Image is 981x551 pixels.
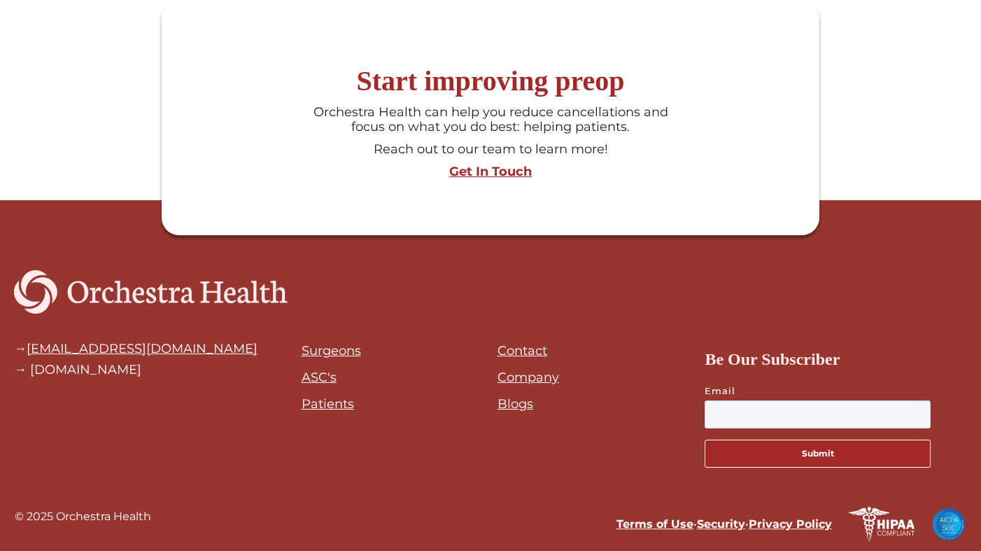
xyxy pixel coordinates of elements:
a: ASC's [302,370,337,385]
a: Surgeons [302,343,361,358]
h6: Start improving preop [169,64,812,98]
div: Reach out to our team to learn more! [307,142,675,158]
div: © 2025 Orchestra Health [15,507,151,542]
a: Company [497,370,559,385]
a: [EMAIL_ADDRESS][DOMAIN_NAME] [27,341,257,356]
div: • • [497,515,832,534]
label: Email [705,384,956,398]
a: Privacy Policy [749,517,832,531]
div: Orchestra Health can help you reduce cancellations and focus on what you do best: helping patients. [307,105,675,135]
a: Blogs [497,396,533,412]
a: Contact [497,343,547,358]
a: Patients [302,396,354,412]
a: Terms of Use [616,517,693,531]
div: → [14,342,257,356]
div: → [DOMAIN_NAME] [14,363,257,377]
a: Security [697,517,745,531]
h4: Be Our Subscriber [705,346,956,372]
a: Get In Touch [169,165,812,180]
button: Submit [705,440,931,468]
